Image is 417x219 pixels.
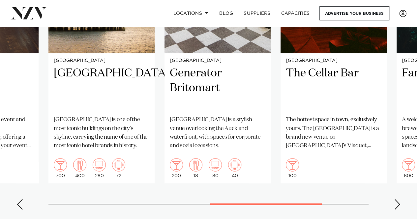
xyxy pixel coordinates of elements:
[319,6,389,20] a: Advertise your business
[402,158,415,171] img: cocktail.png
[228,158,241,178] div: 40
[73,158,86,178] div: 400
[214,6,238,20] a: BLOG
[170,66,265,110] h2: Generator Britomart
[170,115,265,150] p: [GEOGRAPHIC_DATA] is a stylish venue overlooking the Auckland waterfront, with spaces for corpora...
[170,158,183,171] img: cocktail.png
[402,158,415,178] div: 600
[54,115,149,150] p: [GEOGRAPHIC_DATA] is one of the most iconic buildings on the city’s skyline, carrying the name of...
[54,58,149,63] small: [GEOGRAPHIC_DATA]
[228,158,241,171] img: meeting.png
[286,66,381,110] h2: The Cellar Bar
[286,158,299,171] img: cocktail.png
[54,158,67,178] div: 700
[276,6,315,20] a: Capacities
[112,158,125,171] img: meeting.png
[73,158,86,171] img: dining.png
[286,115,381,150] p: The hottest space in town, exclusively yours. The [GEOGRAPHIC_DATA] is a brand new venue on [GEOG...
[286,158,299,178] div: 100
[54,66,149,110] h2: [GEOGRAPHIC_DATA]
[11,7,46,19] img: nzv-logo.png
[168,6,214,20] a: Locations
[112,158,125,178] div: 72
[189,158,202,171] img: dining.png
[286,58,381,63] small: [GEOGRAPHIC_DATA]
[238,6,276,20] a: SUPPLIERS
[170,158,183,178] div: 200
[209,158,222,178] div: 80
[209,158,222,171] img: theatre.png
[54,158,67,171] img: cocktail.png
[93,158,106,178] div: 280
[170,58,265,63] small: [GEOGRAPHIC_DATA]
[93,158,106,171] img: theatre.png
[189,158,202,178] div: 18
